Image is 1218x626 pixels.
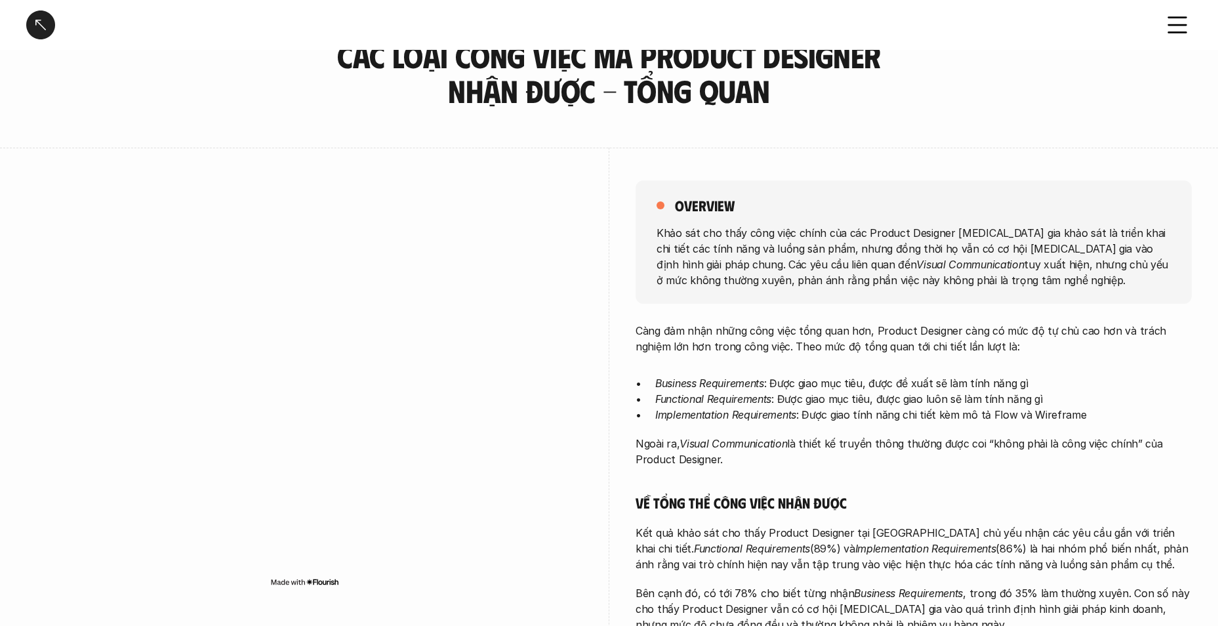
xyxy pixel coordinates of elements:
[636,493,1192,512] h5: Về tổng thể công việc nhận được
[854,587,963,600] em: Business Requirements
[855,542,996,555] em: Implementation Requirements
[694,542,810,555] em: Functional Requirements
[655,407,1192,423] p: : Được giao tính năng chi tiết kèm mô tả Flow và Wireframe
[636,525,1192,572] p: Kết quả khảo sát cho thấy Product Designer tại [GEOGRAPHIC_DATA] chủ yếu nhận các yêu cầu gắn với...
[655,377,764,390] em: Business Requirements
[655,375,1192,391] p: : Được giao mục tiêu, được đề xuất sẽ làm tính năng gì
[331,39,888,108] h3: Các loại công việc mà Product Designer nhận được - Tổng quan
[675,196,735,215] h5: overview
[655,391,1192,407] p: : Được giao mục tiêu, được giao luôn sẽ làm tính năng gì
[26,180,582,574] iframe: Interactive or visual content
[636,323,1192,354] p: Càng đảm nhận những công việc tổng quan hơn, Product Designer càng có mức độ tự chủ cao hơn và tr...
[680,437,787,450] em: Visual Communication
[655,408,796,421] em: Implementation Requirements
[916,257,1024,270] em: Visual Communication
[655,392,771,406] em: Functional Requirements
[636,436,1192,467] p: Ngoài ra, là thiết kế truyền thông thường được coi “không phải là công việc chính” của Product De...
[657,224,1171,287] p: Khảo sát cho thấy công việc chính của các Product Designer [MEDICAL_DATA] gia khảo sát là triển k...
[270,577,339,587] img: Made with Flourish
